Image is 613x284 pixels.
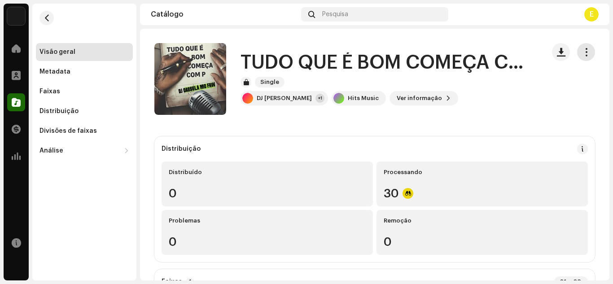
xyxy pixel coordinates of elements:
[36,102,133,120] re-m-nav-item: Distribuição
[39,88,60,95] div: Faixas
[36,142,133,160] re-m-nav-dropdown: Análise
[39,127,97,135] div: Divisões de faixas
[39,108,79,115] div: Distribuição
[384,217,581,224] div: Remoção
[384,169,581,176] div: Processando
[255,77,285,87] span: Single
[36,63,133,81] re-m-nav-item: Metadata
[169,169,366,176] div: Distribuído
[36,122,133,140] re-m-nav-item: Divisões de faixas
[322,11,348,18] span: Pesquisa
[169,217,366,224] div: Problemas
[39,48,75,56] div: Visão geral
[315,94,324,103] div: +1
[7,7,25,25] img: 730b9dfe-18b5-4111-b483-f30b0c182d82
[36,43,133,61] re-m-nav-item: Visão geral
[162,145,201,153] div: Distribuição
[348,95,379,102] div: Hits Music
[241,52,538,73] h1: TUDO QUE É BOM COMEÇA COM P
[390,91,458,105] button: Ver informação
[39,68,70,75] div: Metadata
[257,95,312,102] div: DJ [PERSON_NAME]
[36,83,133,100] re-m-nav-item: Faixas
[151,11,298,18] div: Catálogo
[39,147,63,154] div: Análise
[397,89,442,107] span: Ver informação
[584,7,599,22] div: E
